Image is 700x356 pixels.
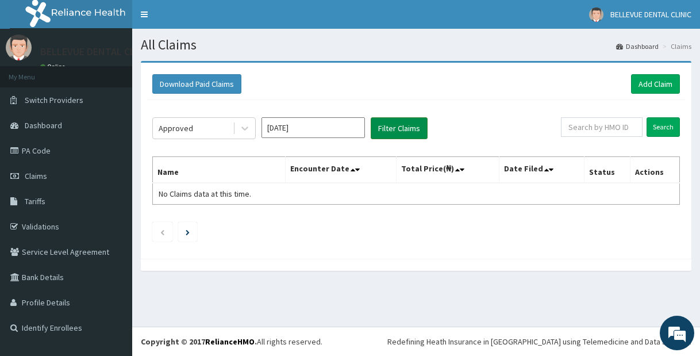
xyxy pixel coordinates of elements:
[159,189,251,199] span: No Claims data at this time.
[25,95,83,105] span: Switch Providers
[397,157,499,183] th: Total Price(₦)
[25,120,62,131] span: Dashboard
[160,227,165,237] a: Previous page
[631,74,680,94] a: Add Claim
[25,171,47,181] span: Claims
[647,117,680,137] input: Search
[584,157,630,183] th: Status
[616,41,659,51] a: Dashboard
[6,35,32,60] img: User Image
[589,7,603,22] img: User Image
[610,9,691,20] span: BELLEVUE DENTAL CLINIC
[371,117,428,139] button: Filter Claims
[132,327,700,356] footer: All rights reserved.
[152,74,241,94] button: Download Paid Claims
[40,47,153,57] p: BELLEVUE DENTAL CLINIC
[141,336,257,347] strong: Copyright © 2017 .
[186,227,190,237] a: Next page
[40,63,68,71] a: Online
[159,123,193,134] div: Approved
[499,157,584,183] th: Date Filed
[387,336,691,347] div: Redefining Heath Insurance in [GEOGRAPHIC_DATA] using Telemedicine and Data Science!
[25,196,45,206] span: Tariffs
[286,157,397,183] th: Encounter Date
[660,41,691,51] li: Claims
[141,37,691,52] h1: All Claims
[261,117,365,138] input: Select Month and Year
[630,157,679,183] th: Actions
[561,117,643,137] input: Search by HMO ID
[153,157,286,183] th: Name
[205,336,255,347] a: RelianceHMO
